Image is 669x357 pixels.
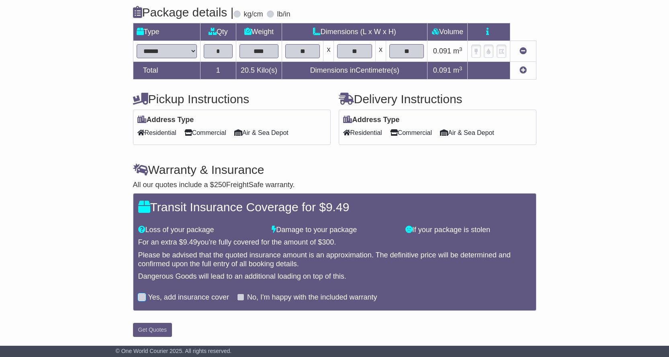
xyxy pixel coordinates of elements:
span: Air & Sea Depot [234,126,288,139]
td: x [375,41,386,62]
label: No, I'm happy with the included warranty [247,293,377,302]
td: Dimensions in Centimetre(s) [282,62,428,80]
div: Loss of your package [134,226,268,235]
button: Get Quotes [133,323,172,337]
a: Add new item [520,66,527,74]
label: kg/cm [243,10,263,19]
label: Address Type [343,116,400,124]
span: 9.49 [183,238,197,246]
h4: Warranty & Insurance [133,163,536,176]
label: Address Type [137,116,194,124]
td: 1 [200,62,236,80]
span: m [453,66,462,74]
a: Remove this item [520,47,527,55]
div: For an extra $ you're fully covered for the amount of $ . [138,238,531,247]
span: Commercial [390,126,432,139]
span: 300 [322,238,334,246]
div: Damage to your package [268,226,401,235]
span: 0.091 [433,47,451,55]
div: If your package is stolen [401,226,535,235]
span: Residential [137,126,176,139]
span: 9.49 [326,200,349,214]
label: Yes, add insurance cover [148,293,229,302]
td: Weight [236,23,282,41]
sup: 3 [459,46,462,52]
h4: Pickup Instructions [133,92,331,106]
td: Kilo(s) [236,62,282,80]
span: 0.091 [433,66,451,74]
label: lb/in [277,10,290,19]
span: Residential [343,126,382,139]
div: Please be advised that the quoted insurance amount is an approximation. The definitive price will... [138,251,531,268]
td: Qty [200,23,236,41]
span: m [453,47,462,55]
span: 20.5 [241,66,255,74]
h4: Delivery Instructions [339,92,536,106]
div: Dangerous Goods will lead to an additional loading on top of this. [138,272,531,281]
span: Commercial [184,126,226,139]
td: Total [133,62,200,80]
td: Volume [428,23,468,41]
h4: Transit Insurance Coverage for $ [138,200,531,214]
div: All our quotes include a $ FreightSafe warranty. [133,181,536,190]
span: 250 [214,181,226,189]
span: Air & Sea Depot [440,126,494,139]
sup: 3 [459,65,462,71]
td: Dimensions (L x W x H) [282,23,428,41]
td: Type [133,23,200,41]
span: © One World Courier 2025. All rights reserved. [116,348,232,354]
td: x [323,41,334,62]
h4: Package details | [133,6,234,19]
